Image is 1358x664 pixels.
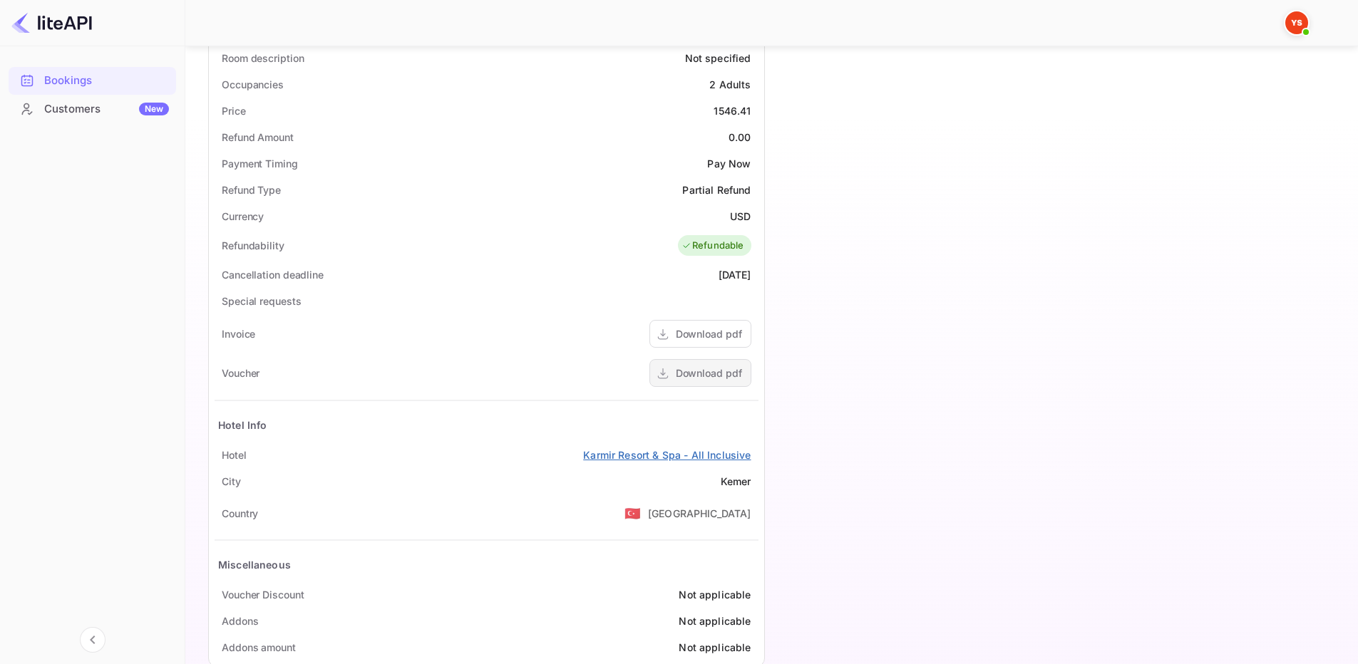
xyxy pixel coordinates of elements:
[222,182,281,197] div: Refund Type
[9,67,176,93] a: Bookings
[729,130,751,145] div: 0.00
[222,506,258,521] div: Country
[624,500,641,526] span: United States
[721,474,751,489] div: Kemer
[80,627,106,653] button: Collapse navigation
[222,209,264,224] div: Currency
[222,130,294,145] div: Refund Amount
[222,156,298,171] div: Payment Timing
[714,103,751,118] div: 1546.41
[719,267,751,282] div: [DATE]
[1285,11,1308,34] img: Yandex Support
[685,51,751,66] div: Not specified
[222,613,258,628] div: Addons
[730,209,751,224] div: USD
[218,557,291,572] div: Miscellaneous
[679,640,751,655] div: Not applicable
[222,238,284,253] div: Refundability
[676,365,742,380] div: Download pdf
[222,365,259,380] div: Voucher
[9,95,176,122] a: CustomersNew
[681,239,744,253] div: Refundable
[222,640,296,655] div: Addons amount
[682,182,751,197] div: Partial Refund
[139,103,169,115] div: New
[44,73,169,89] div: Bookings
[222,326,255,341] div: Invoice
[679,587,751,602] div: Not applicable
[583,447,751,462] a: Karmir Resort & Spa - All Inclusive
[222,103,246,118] div: Price
[648,506,751,521] div: [GEOGRAPHIC_DATA]
[679,613,751,628] div: Not applicable
[222,474,241,489] div: City
[222,294,301,308] div: Special requests
[9,95,176,123] div: CustomersNew
[44,101,169,118] div: Customers
[222,77,284,92] div: Occupancies
[707,156,751,171] div: Pay Now
[222,267,324,282] div: Cancellation deadline
[11,11,92,34] img: LiteAPI logo
[676,326,742,341] div: Download pdf
[709,77,751,92] div: 2 Adults
[222,587,304,602] div: Voucher Discount
[9,67,176,95] div: Bookings
[218,417,267,432] div: Hotel Info
[222,51,304,66] div: Room description
[222,447,247,462] div: Hotel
